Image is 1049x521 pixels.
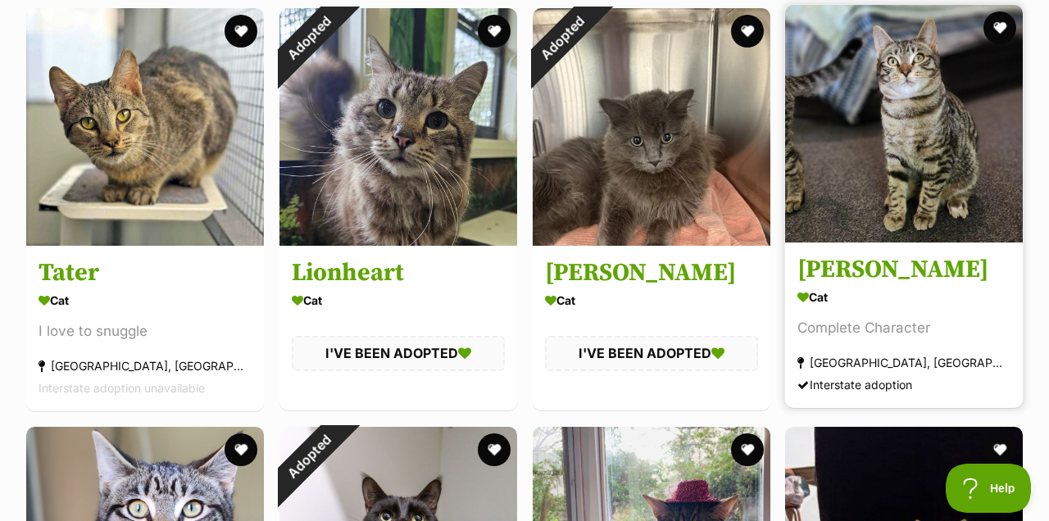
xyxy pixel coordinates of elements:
[292,336,505,370] div: I'VE BEEN ADOPTED
[797,351,1010,374] div: [GEOGRAPHIC_DATA], [GEOGRAPHIC_DATA]
[257,405,361,509] div: Adopted
[478,433,511,466] button: favourite
[533,8,770,246] img: Alfie
[292,257,505,288] h3: Lionheart
[545,257,758,288] h3: [PERSON_NAME]
[39,381,205,395] span: Interstate adoption unavailable
[545,288,758,312] div: Cat
[26,245,264,411] a: Tater Cat I love to snuggle [GEOGRAPHIC_DATA], [GEOGRAPHIC_DATA] Interstate adoption unavailable ...
[533,233,770,249] a: Adopted
[797,285,1010,309] div: Cat
[478,15,511,48] button: favourite
[730,15,763,48] button: favourite
[797,374,1010,396] div: Interstate adoption
[225,433,257,466] button: favourite
[946,464,1033,513] iframe: Help Scout Beacon - Open
[785,5,1023,242] img: Joey
[279,233,517,249] a: Adopted
[39,288,252,312] div: Cat
[730,433,763,466] button: favourite
[39,257,252,288] h3: Tater
[292,288,505,312] div: Cat
[983,433,1016,466] button: favourite
[39,320,252,342] div: I love to snuggle
[797,254,1010,285] h3: [PERSON_NAME]
[26,8,264,246] img: Tater
[39,355,252,377] div: [GEOGRAPHIC_DATA], [GEOGRAPHIC_DATA]
[533,245,770,410] a: [PERSON_NAME] Cat I'VE BEEN ADOPTED favourite
[797,317,1010,339] div: Complete Character
[983,11,1016,44] button: favourite
[785,242,1023,408] a: [PERSON_NAME] Cat Complete Character [GEOGRAPHIC_DATA], [GEOGRAPHIC_DATA] Interstate adoption fav...
[279,245,517,410] a: Lionheart Cat I'VE BEEN ADOPTED favourite
[279,8,517,246] img: Lionheart
[225,15,257,48] button: favourite
[545,336,758,370] div: I'VE BEEN ADOPTED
